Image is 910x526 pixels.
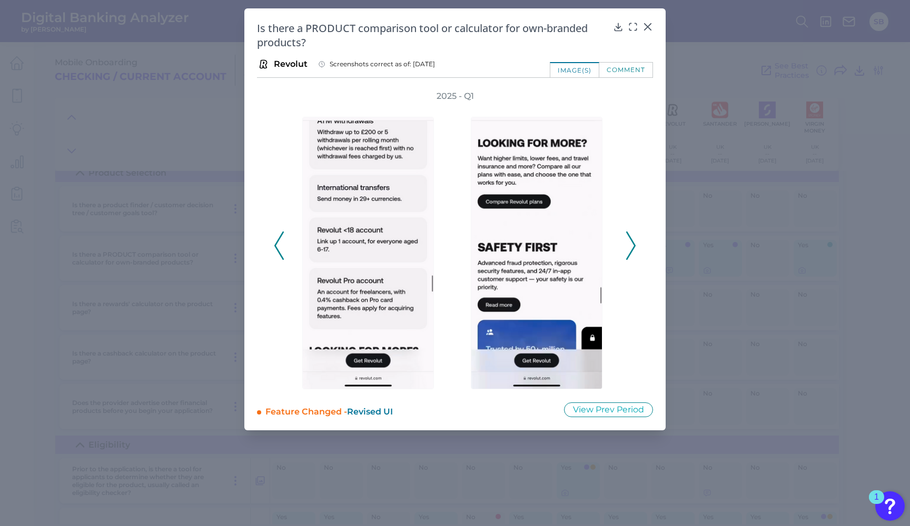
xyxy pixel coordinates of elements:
[437,90,474,102] h3: 2025 - Q1
[257,21,609,49] h2: Is there a PRODUCT comparison tool or calculator for own-branded products?
[347,407,393,417] span: Revised UI
[274,58,308,70] span: Revolut
[599,62,653,77] div: comment
[564,402,653,417] button: View Prev Period
[302,117,434,389] img: Q1-Revolut-2025-Onboarding---PS---Compare016.png
[330,60,435,68] span: Screenshots correct as of: [DATE]
[875,491,905,521] button: Open Resource Center, 1 new notification
[265,402,550,418] div: Feature Changed -
[550,62,599,77] div: image(s)
[471,117,602,389] img: Q1-Revolut-2025-Onboarding---PS---Compare017.png
[874,497,879,511] div: 1
[257,58,270,70] img: Revolut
